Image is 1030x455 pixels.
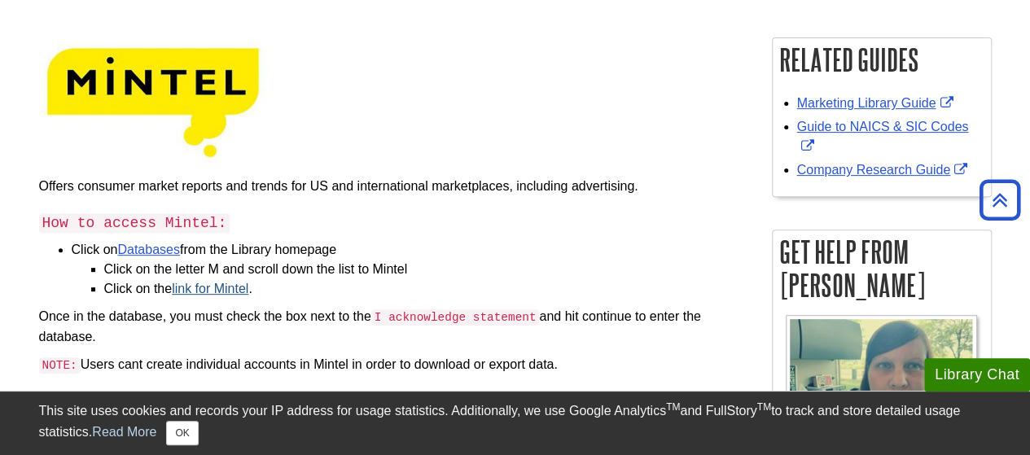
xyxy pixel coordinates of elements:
li: Click on the . [104,279,747,299]
code: I acknowledge statement [371,309,540,326]
p: Once in the database, you must check the box next to the and hit continue to enter the database. [39,307,747,347]
a: link for Mintel [172,282,248,295]
img: mintel logo [39,37,267,168]
a: Read More [92,425,156,439]
h2: Related Guides [773,38,991,81]
li: Click on the letter M and scroll down the list to Mintel [104,260,747,279]
a: Databases [117,243,180,256]
sup: TM [666,401,680,413]
a: Back to Top [974,189,1026,211]
button: Close [166,421,198,445]
img: Profile Photo [786,315,978,452]
li: Click on from the Library homepage [72,240,747,299]
sup: TM [757,401,771,413]
code: NOTE: [39,357,81,374]
div: This site uses cookies and records your IP address for usage statistics. Additionally, we use Goo... [39,401,992,445]
a: Link opens in new window [797,163,972,177]
p: Users cant create individual accounts in Mintel in order to download or export data. [39,355,747,375]
p: Offers consumer market reports and trends for US and international marketplaces, including advert... [39,177,747,196]
button: Library Chat [924,358,1030,392]
h2: Get Help From [PERSON_NAME] [773,230,991,307]
a: Link opens in new window [797,96,958,110]
a: Link opens in new window [797,120,969,153]
code: How to access Mintel: [39,213,230,233]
